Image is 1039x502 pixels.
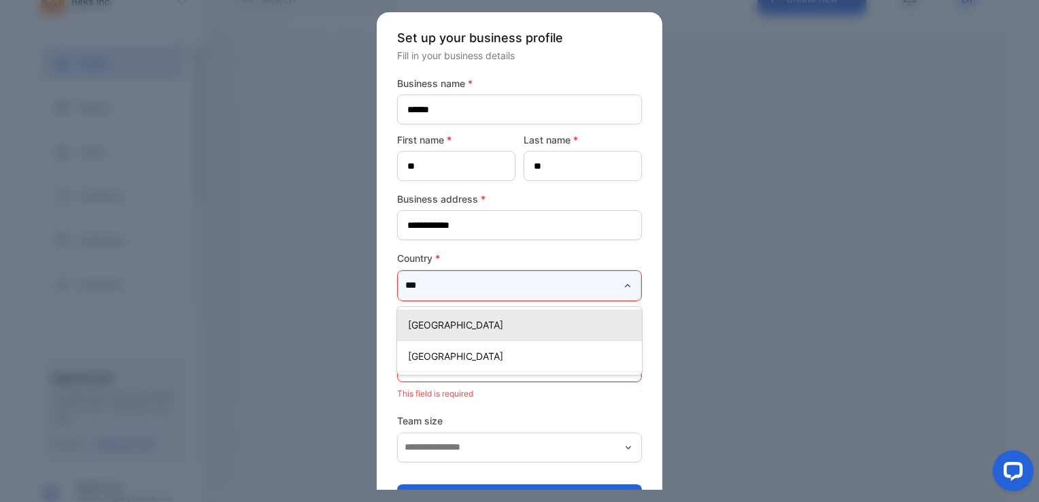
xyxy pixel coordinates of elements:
[408,318,636,332] p: [GEOGRAPHIC_DATA]
[397,29,642,47] p: Set up your business profile
[397,133,515,147] label: First name
[397,304,642,322] p: This field is required
[397,192,642,206] label: Business address
[397,385,642,403] p: This field is required
[397,414,642,428] label: Team size
[524,133,642,147] label: Last name
[397,76,642,90] label: Business name
[982,445,1039,502] iframe: LiveChat chat widget
[397,251,642,265] label: Country
[408,349,636,363] p: [GEOGRAPHIC_DATA]
[397,48,642,63] p: Fill in your business details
